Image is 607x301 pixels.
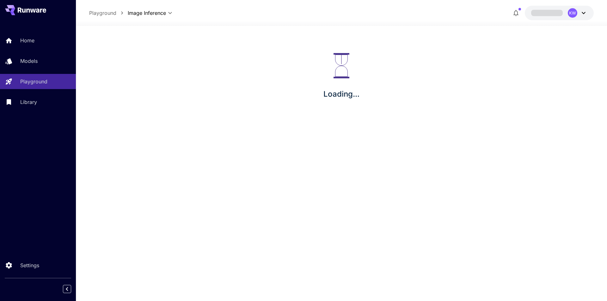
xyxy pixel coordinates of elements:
p: Home [20,37,34,44]
p: Loading... [323,88,359,100]
span: Image Inference [128,9,166,17]
a: Playground [89,9,116,17]
button: KW [525,6,594,20]
div: KW [568,8,577,18]
div: Collapse sidebar [68,283,76,295]
nav: breadcrumb [89,9,128,17]
p: Models [20,57,38,65]
p: Playground [20,78,47,85]
button: Collapse sidebar [63,285,71,293]
p: Settings [20,262,39,269]
p: Library [20,98,37,106]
